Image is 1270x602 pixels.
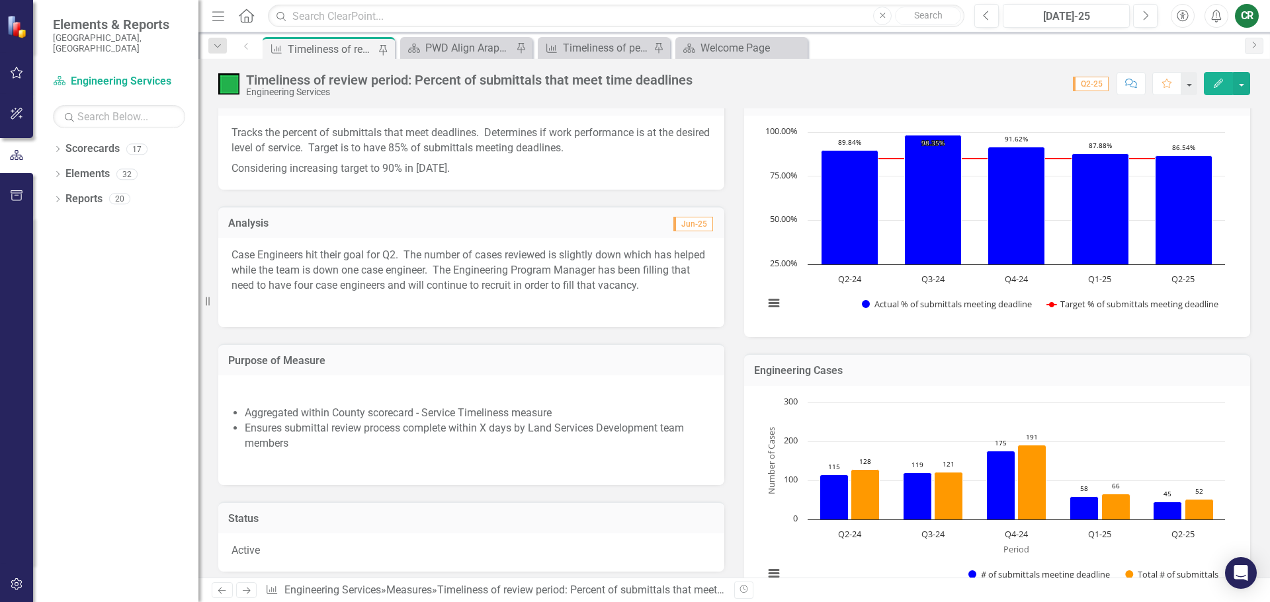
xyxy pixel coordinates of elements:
[905,135,962,265] path: Q3-24, 98.34710744. Actual % of submittals meeting deadline.
[1070,496,1099,519] path: Q1-25, 58. # of submittals meeting deadline.
[228,217,470,229] h3: Analysis
[1154,502,1182,519] path: Q2-25, 45. # of submittals meeting deadline.
[53,105,185,128] input: Search Below...
[757,396,1232,594] svg: Interactive chart
[914,10,943,20] span: Search
[1112,481,1120,490] text: 66
[911,460,923,469] text: 119
[851,469,880,519] path: Q2-24, 128. Total # of submittals.
[245,421,711,451] li: Ensures submittal review process complete within X days by Land Services Development team members
[822,135,1212,265] g: Actual % of submittals meeting deadline, series 1 of 2. Bar series with 5 bars.
[109,194,130,205] div: 20
[53,32,185,54] small: [GEOGRAPHIC_DATA], [GEOGRAPHIC_DATA]
[232,248,711,296] p: Case Engineers hit their goal for Q2. The number of cases reviewed is slightly down which has hel...
[859,457,871,466] text: 128
[770,169,798,181] text: 75.00%
[943,459,954,469] text: 121
[268,5,964,28] input: Search ClearPoint...
[765,294,783,313] button: View chart menu, Chart
[921,273,945,285] text: Q3-24
[246,87,693,97] div: Engineering Services
[828,462,840,471] text: 115
[793,512,798,524] text: 0
[700,40,804,56] div: Welcome Page
[754,365,1240,377] h3: Engineering Cases
[1005,134,1028,143] text: 91.62%
[228,513,714,525] h3: Status
[838,273,862,285] text: Q2-24
[1003,543,1029,555] text: Period
[995,438,1007,447] text: 175
[403,40,513,56] a: PWD Align Arapahoe Scorecard
[765,564,783,583] button: View chart menu, Chart
[820,474,849,519] path: Q2-24, 115. # of submittals meeting deadline.
[820,451,1182,519] g: # of submittals meeting deadline, bar series 1 of 2 with 5 bars.
[265,583,724,598] div: » »
[425,40,513,56] div: PWD Align Arapahoe Scorecard
[53,17,185,32] span: Elements & Reports
[1005,528,1029,540] text: Q4-24
[232,126,711,159] p: Tracks the percent of submittals that meet deadlines. Determines if work performance is at the de...
[116,169,138,180] div: 32
[1171,528,1195,540] text: Q2-25
[862,298,1033,310] button: Show Actual % of submittals meeting deadline
[65,141,120,157] a: Scorecards
[1007,9,1125,24] div: [DATE]-25
[1225,557,1257,589] div: Open Intercom Messenger
[563,40,650,56] div: Timeliness of permit issuance: Percent of permits issued in one business day
[284,583,381,596] a: Engineering Services
[988,147,1045,265] path: Q4-24, 91.62303665. Actual % of submittals meeting deadline.
[1102,494,1130,519] path: Q1-25, 66. Total # of submittals.
[770,213,798,225] text: 50.00%
[784,434,798,446] text: 200
[838,528,862,540] text: Q2-24
[53,74,185,89] a: Engineering Services
[1172,143,1195,152] text: 86.54%
[65,192,103,207] a: Reports
[246,73,693,87] div: Timeliness of review period: Percent of submittals that meet time deadlines
[673,217,713,231] span: Jun-25
[1018,445,1046,519] path: Q4-24, 191. Total # of submittals.
[232,543,711,558] p: Active
[245,406,552,419] span: Aggregated within County scorecard - Service Timeliness measure
[851,445,1214,519] g: Total # of submittals, bar series 2 of 2 with 5 bars.
[987,451,1015,519] path: Q4-24, 175. # of submittals meeting deadline.
[1003,4,1130,28] button: [DATE]-25
[7,15,30,38] img: ClearPoint Strategy
[1088,273,1111,285] text: Q1-25
[228,355,714,367] h3: Purpose of Measure
[1047,298,1219,310] button: Show Target % of submittals meeting deadline
[921,528,945,540] text: Q3-24
[1088,528,1111,540] text: Q1-25
[1235,4,1259,28] button: CR
[765,427,777,494] text: Number of Cases
[541,40,650,56] a: Timeliness of permit issuance: Percent of permits issued in one business day
[968,568,1111,580] button: Show # of submittals meeting deadline
[1073,77,1109,91] span: Q2-25
[437,583,788,596] div: Timeliness of review period: Percent of submittals that meet time deadlines
[126,143,148,155] div: 17
[1171,273,1195,285] text: Q2-25
[1089,141,1112,150] text: 87.88%
[770,257,798,269] text: 25.00%
[1185,499,1214,519] path: Q2-25, 52. Total # of submittals.
[232,159,711,176] p: Considering increasing target to 90% in [DATE].
[1005,273,1029,285] text: Q4-24
[1072,154,1129,265] path: Q1-25, 87.87878788. Actual % of submittals meeting deadline.
[386,583,432,596] a: Measures
[679,40,804,56] a: Welcome Page
[757,126,1237,324] div: Chart. Highcharts interactive chart.
[895,7,961,25] button: Search
[784,473,798,485] text: 100
[921,138,945,147] text: 98.35%
[288,41,375,57] div: Timeliness of review period: Percent of submittals that meet time deadlines
[822,151,878,265] path: Q2-24, 89.84375. Actual % of submittals meeting deadline.
[1156,156,1212,265] path: Q2-25, 86.53846154. Actual % of submittals meeting deadline.
[784,395,798,407] text: 300
[1164,489,1171,498] text: 45
[757,126,1232,324] svg: Interactive chart
[765,125,798,137] text: 100.00%
[1080,484,1088,493] text: 58
[935,472,963,519] path: Q3-24, 121. Total # of submittals.
[1026,432,1038,441] text: 191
